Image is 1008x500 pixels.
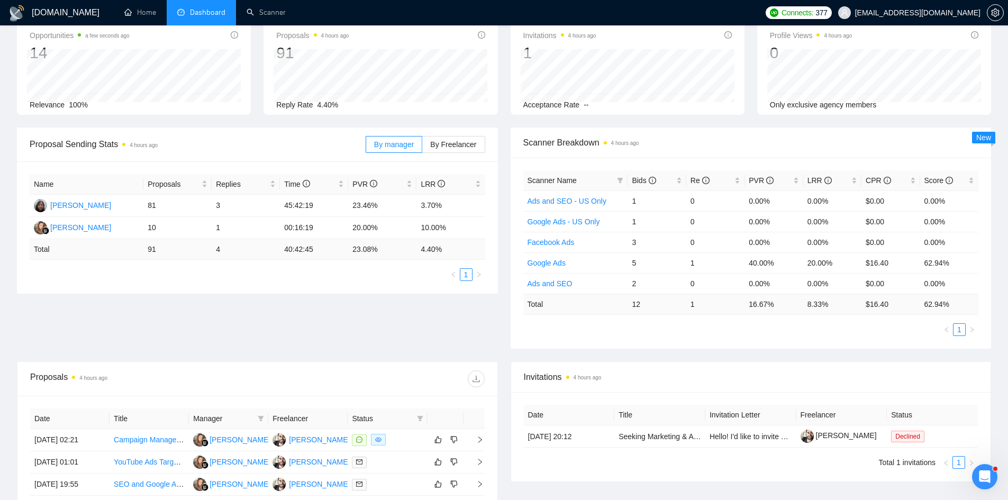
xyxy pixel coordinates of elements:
[348,239,416,260] td: 23.08 %
[803,190,861,211] td: 0.00%
[686,211,744,232] td: 0
[523,101,580,109] span: Acceptance Rate
[476,271,482,278] span: right
[110,451,189,474] td: YouTube Ads Targeting Strategy Review and Event Setup
[468,370,485,387] button: download
[866,176,891,185] span: CPR
[801,431,877,440] a: [PERSON_NAME]
[460,269,472,280] a: 1
[34,201,111,209] a: SM[PERSON_NAME]
[744,273,803,294] td: 0.00%
[276,29,349,42] span: Proposals
[611,140,639,146] time: 4 hours ago
[438,180,445,187] span: info-circle
[79,375,107,381] time: 4 hours ago
[966,323,978,336] li: Next Page
[473,268,485,281] button: right
[415,411,425,426] span: filter
[321,33,349,39] time: 4 hours ago
[468,375,484,383] span: download
[273,478,286,491] img: SK
[258,415,264,422] span: filter
[50,199,111,211] div: [PERSON_NAME]
[110,408,189,429] th: Title
[30,29,130,42] span: Opportunities
[686,232,744,252] td: 0
[940,323,953,336] li: Previous Page
[528,197,606,205] a: Ads and SEO - US Only
[628,252,686,273] td: 5
[273,433,286,447] img: SK
[30,43,130,63] div: 14
[801,430,814,443] img: c1Al4qfryq8bzq6Kqg8RRpQpH0GRz3yLmxDWN4NYf5uDPJO2g-HczMeSTQQ4uBRWAd
[920,232,978,252] td: 0.00%
[352,180,377,188] span: PVR
[861,252,920,273] td: $16.40
[370,180,377,187] span: info-circle
[268,408,348,429] th: Freelancer
[448,433,460,446] button: dislike
[468,480,484,488] span: right
[940,323,953,336] button: left
[614,405,705,425] th: Title
[803,294,861,314] td: 8.33 %
[841,9,848,16] span: user
[143,174,212,195] th: Proposals
[34,199,47,212] img: SM
[148,178,199,190] span: Proposals
[143,195,212,217] td: 81
[468,436,484,443] span: right
[201,439,208,447] img: gigradar-bm.png
[114,435,376,444] a: Campaign Management Desktop App (Google Ads, Coinstalls, Content Locking)
[920,190,978,211] td: 0.00%
[276,43,349,63] div: 91
[30,474,110,496] td: [DATE] 19:55
[744,190,803,211] td: 0.00%
[216,178,268,190] span: Replies
[568,33,596,39] time: 4 hours ago
[460,268,473,281] li: 1
[356,481,362,487] span: mail
[448,456,460,468] button: dislike
[744,294,803,314] td: 16.67 %
[432,456,444,468] button: like
[891,432,929,440] a: Declined
[920,273,978,294] td: 0.00%
[114,480,291,488] a: SEO and Google Ads Expert Needed for Local Bakery
[628,211,686,232] td: 1
[940,456,952,469] button: left
[965,456,978,469] li: Next Page
[528,259,566,267] a: Google Ads
[807,176,832,185] span: LRR
[824,33,852,39] time: 4 hours ago
[702,177,710,184] span: info-circle
[946,177,953,184] span: info-circle
[421,180,445,188] span: LRR
[724,31,732,39] span: info-circle
[210,434,270,446] div: [PERSON_NAME]
[628,190,686,211] td: 1
[143,217,212,239] td: 10
[30,451,110,474] td: [DATE] 01:01
[920,211,978,232] td: 0.00%
[256,411,266,426] span: filter
[212,195,280,217] td: 3
[528,176,577,185] span: Scanner Name
[447,268,460,281] li: Previous Page
[523,29,596,42] span: Invitations
[450,458,458,466] span: dislike
[434,458,442,466] span: like
[42,227,49,234] img: gigradar-bm.png
[417,415,423,422] span: filter
[887,405,978,425] th: Status
[289,456,350,468] div: [PERSON_NAME]
[686,190,744,211] td: 0
[940,456,952,469] li: Previous Page
[987,4,1004,21] button: setting
[686,294,744,314] td: 1
[965,456,978,469] button: right
[920,252,978,273] td: 62.94%
[193,456,206,469] img: NK
[434,435,442,444] span: like
[943,460,949,466] span: left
